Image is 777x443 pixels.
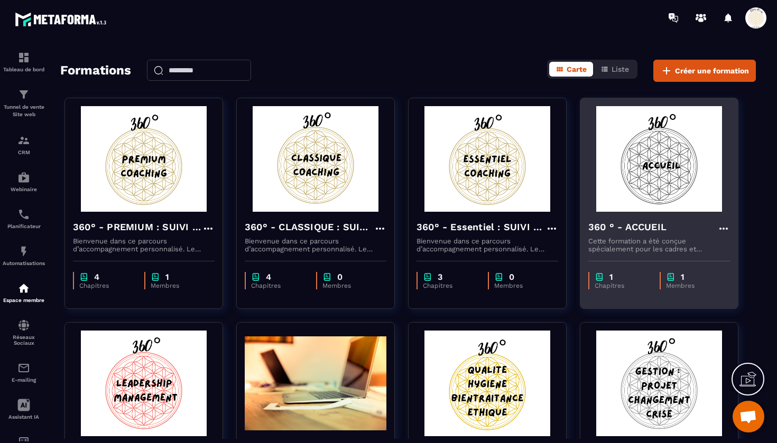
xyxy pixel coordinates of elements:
div: Ouvrir le chat [733,401,764,432]
p: Membres [322,282,376,289]
img: chapter [79,272,89,282]
a: formationformationTableau de bord [3,43,45,80]
img: automations [17,282,30,295]
p: Membres [151,282,204,289]
a: Assistant IA [3,391,45,428]
p: Membres [494,282,548,289]
img: chapter [494,272,504,282]
img: formation [17,134,30,147]
p: Membres [666,282,719,289]
h4: 360° - CLASSIQUE : SUIVI DE VOTRE COACHING [245,220,374,234]
a: automationsautomationsWebinaire [3,163,45,200]
p: Planificateur [3,223,45,229]
a: formationformationTunnel de vente Site web [3,80,45,126]
img: email [17,362,30,374]
p: Bienvenue dans ce parcours d’accompagnement personnalisé. Le coaching que vous commencez aujourd’... [73,237,215,253]
img: chapter [595,272,604,282]
span: Liste [612,65,629,73]
h4: 360° - PREMIUM : SUIVI DE VOTRE COACHING [73,220,202,234]
p: 4 [94,272,99,282]
p: Chapitres [423,282,477,289]
a: formation-background360° - PREMIUM : SUIVI DE VOTRE COACHINGBienvenue dans ce parcours d’accompag... [64,98,236,322]
a: emailemailE-mailing [3,354,45,391]
a: social-networksocial-networkRéseaux Sociaux [3,311,45,354]
img: chapter [423,272,432,282]
p: Webinaire [3,186,45,192]
a: automationsautomationsEspace membre [3,274,45,311]
p: Cette formation a été conçue spécialement pour les cadres et responsables du secteur santé, médic... [588,237,730,253]
img: chapter [666,272,676,282]
img: automations [17,245,30,258]
img: formation-background [73,106,215,212]
h4: 360° - Essentiel : SUIVI DE VOTRE COACHING [417,220,545,234]
button: Liste [594,62,635,77]
a: schedulerschedulerPlanificateur [3,200,45,237]
img: social-network [17,319,30,332]
a: formation-background360° - CLASSIQUE : SUIVI DE VOTRE COACHINGBienvenue dans ce parcours d’accomp... [236,98,408,322]
img: formation-background [588,331,730,436]
img: formation-background [245,331,386,436]
p: 1 [609,272,613,282]
h2: Formations [60,60,131,82]
p: 1 [681,272,684,282]
h4: 360 ° - ACCUEIL [588,220,667,234]
p: Assistant IA [3,414,45,420]
img: chapter [151,272,160,282]
a: formation-background360° - Essentiel : SUIVI DE VOTRE COACHINGBienvenue dans ce parcours d’accomp... [408,98,580,322]
img: formation-background [73,331,215,436]
img: scheduler [17,208,30,221]
img: automations [17,171,30,184]
p: Espace membre [3,297,45,303]
img: formation-background [417,106,558,212]
p: 4 [266,272,271,282]
a: automationsautomationsAutomatisations [3,237,45,274]
img: formation-background [245,106,386,212]
button: Créer une formation [653,60,756,82]
img: formation-background [588,106,730,212]
img: formation-background [417,331,558,436]
p: 1 [165,272,169,282]
p: 0 [337,272,343,282]
img: logo [15,10,110,29]
p: Bienvenue dans ce parcours d’accompagnement personnalisé. Le coaching que vous commencez aujourd’... [245,237,386,253]
p: 0 [509,272,514,282]
a: formation-background360 ° - ACCUEILCette formation a été conçue spécialement pour les cadres et r... [580,98,752,322]
p: CRM [3,149,45,155]
img: chapter [251,272,261,282]
p: Chapitres [79,282,134,289]
img: chapter [322,272,332,282]
span: Carte [567,65,587,73]
p: Chapitres [595,282,649,289]
p: Tunnel de vente Site web [3,103,45,118]
p: Tableau de bord [3,67,45,72]
img: formation [17,51,30,64]
img: formation [17,88,30,101]
p: Automatisations [3,260,45,266]
p: E-mailing [3,377,45,383]
a: formationformationCRM [3,126,45,163]
p: 3 [438,272,442,282]
p: Bienvenue dans ce parcours d’accompagnement personnalisé. Le coaching que vous commencez aujourd’... [417,237,558,253]
span: Créer une formation [675,65,749,76]
p: Réseaux Sociaux [3,334,45,346]
button: Carte [549,62,593,77]
p: Chapitres [251,282,306,289]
